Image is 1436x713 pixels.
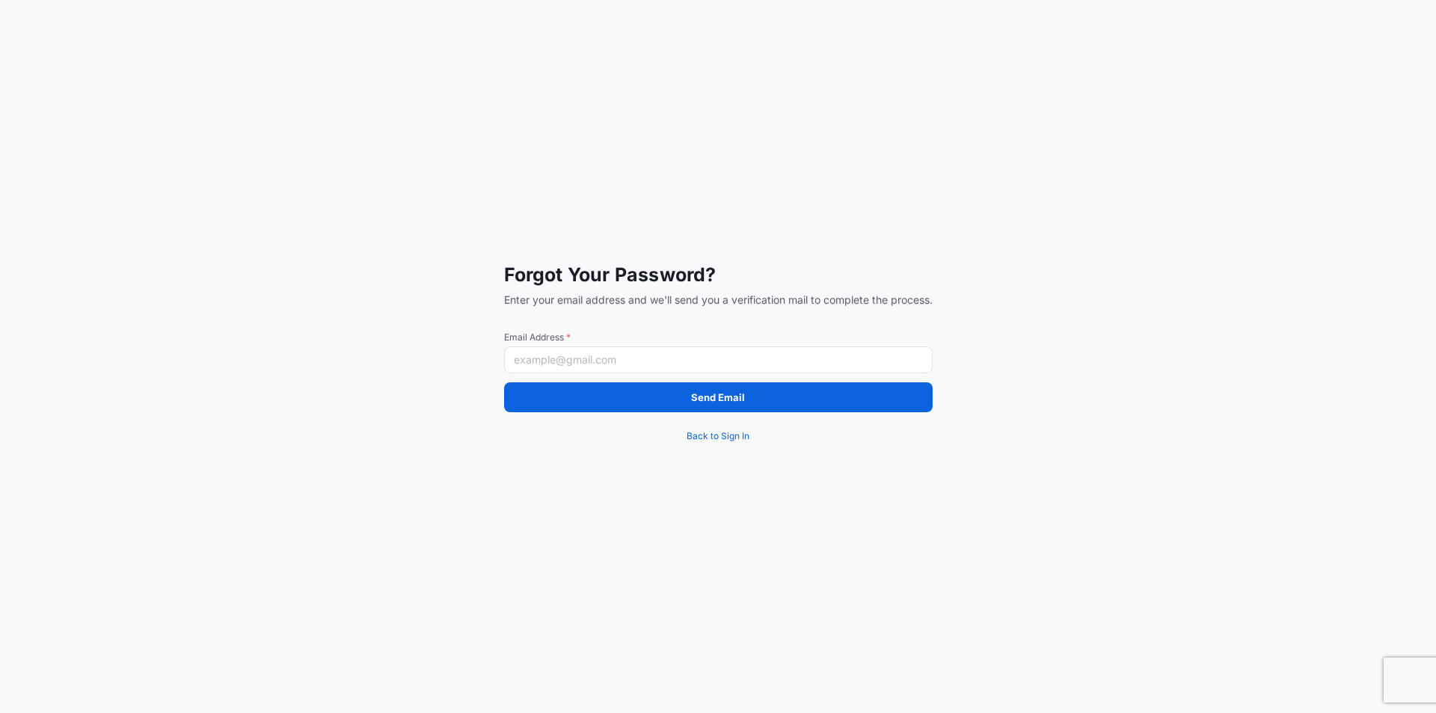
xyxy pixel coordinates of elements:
[504,346,933,373] input: example@gmail.com
[691,390,745,405] p: Send Email
[687,429,749,444] span: Back to Sign In
[504,331,933,343] span: Email Address
[504,263,933,287] span: Forgot Your Password?
[504,293,933,307] span: Enter your email address and we'll send you a verification mail to complete the process.
[504,382,933,412] button: Send Email
[504,421,933,451] a: Back to Sign In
